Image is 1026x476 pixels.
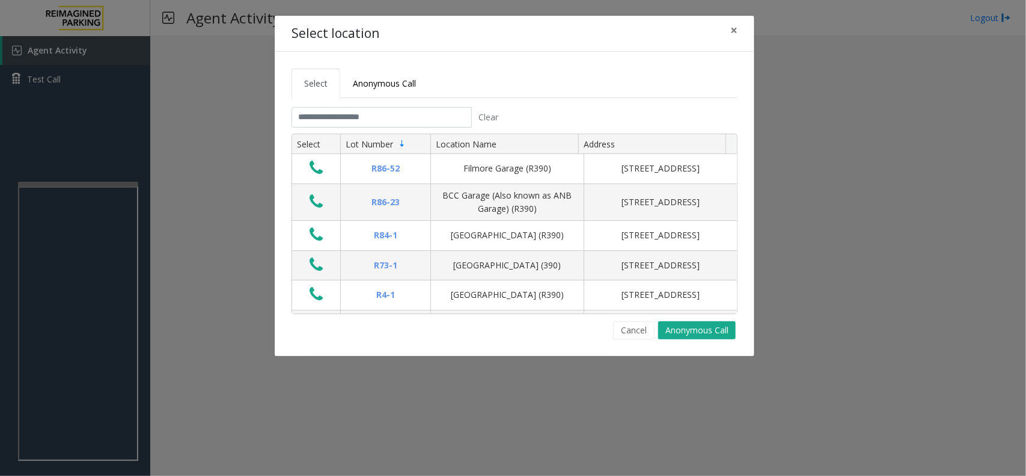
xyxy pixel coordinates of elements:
[438,162,576,175] div: Filmore Garage (R390)
[438,229,576,242] div: [GEOGRAPHIC_DATA] (R390)
[591,259,730,272] div: [STREET_ADDRESS]
[591,162,730,175] div: [STREET_ADDRESS]
[348,162,423,175] div: R86-52
[348,229,423,242] div: R84-1
[292,69,737,98] ul: Tabs
[472,107,505,128] button: Clear
[591,288,730,301] div: [STREET_ADDRESS]
[438,259,576,272] div: [GEOGRAPHIC_DATA] (390)
[292,134,340,155] th: Select
[348,259,423,272] div: R73-1
[292,24,379,43] h4: Select location
[591,196,730,209] div: [STREET_ADDRESS]
[584,138,615,150] span: Address
[658,321,736,339] button: Anonymous Call
[591,229,730,242] div: [STREET_ADDRESS]
[613,321,655,339] button: Cancel
[730,22,737,39] span: ×
[438,189,576,216] div: BCC Garage (Also known as ANB Garage) (R390)
[348,196,423,209] div: R86-23
[346,138,393,150] span: Lot Number
[436,138,496,150] span: Location Name
[304,78,328,89] span: Select
[292,134,737,314] div: Data table
[397,139,407,149] span: Sortable
[353,78,416,89] span: Anonymous Call
[348,288,423,301] div: R4-1
[438,288,576,301] div: [GEOGRAPHIC_DATA] (R390)
[722,16,746,45] button: Close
